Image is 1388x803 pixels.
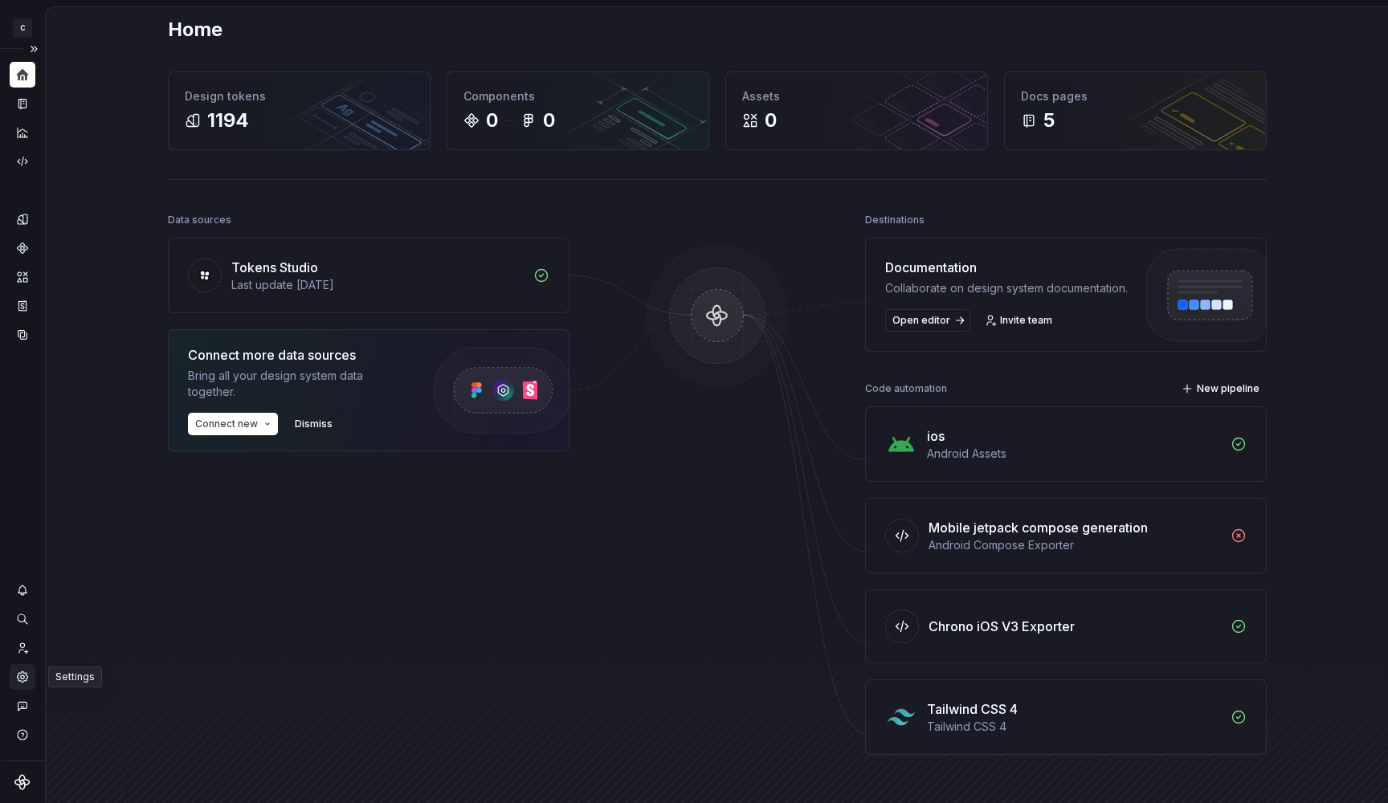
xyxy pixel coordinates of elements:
a: Docs pages5 [1004,71,1267,150]
div: Android Assets [927,446,1221,462]
div: 1194 [207,108,249,133]
a: Components [10,235,35,261]
div: Assets [742,88,971,104]
span: Connect new [195,418,258,430]
a: Design tokens1194 [168,71,431,150]
a: Storybook stories [10,293,35,319]
div: Chrono iOS V3 Exporter [929,617,1075,636]
div: 5 [1043,108,1055,133]
a: Invite team [980,309,1059,332]
div: 0 [765,108,777,133]
span: Dismiss [295,418,333,430]
div: C [13,18,32,38]
button: Dismiss [288,413,340,435]
svg: Supernova Logo [14,774,31,790]
a: Home [10,62,35,88]
a: Data sources [10,322,35,348]
div: Tokens Studio [231,258,318,277]
div: Code automation [865,377,947,400]
a: Design tokens [10,206,35,232]
button: Connect new [188,413,278,435]
button: C [3,10,42,45]
a: Components00 [447,71,709,150]
span: Invite team [1000,314,1052,327]
button: Expand sidebar [22,38,45,60]
div: Data sources [168,209,231,231]
h2: Home [168,17,222,43]
div: Connect more data sources [188,345,405,365]
a: Open editor [885,309,970,332]
div: Docs pages [1021,88,1250,104]
div: 0 [543,108,555,133]
div: Destinations [865,209,925,231]
div: Mobile jetpack compose generation [929,518,1148,537]
a: Analytics [10,120,35,145]
button: New pipeline [1177,377,1267,400]
a: Settings [10,664,35,690]
div: 0 [486,108,498,133]
div: Last update [DATE] [231,277,524,293]
span: Open editor [892,314,950,327]
div: Collaborate on design system documentation. [885,280,1128,296]
a: Documentation [10,91,35,116]
button: Notifications [10,577,35,603]
div: Components [463,88,692,104]
div: Documentation [885,258,1128,277]
a: Code automation [10,149,35,174]
div: Tailwind CSS 4 [927,719,1221,735]
div: Design tokens [185,88,414,104]
button: Contact support [10,693,35,719]
a: Assets0 [725,71,988,150]
div: ios [927,426,945,446]
div: Tailwind CSS 4 [927,699,1018,719]
span: New pipeline [1197,382,1259,395]
a: Tokens StudioLast update [DATE] [168,238,569,313]
div: Bring all your design system data together. [188,368,405,400]
div: Settings [48,666,102,687]
button: Search ⌘K [10,606,35,632]
div: Android Compose Exporter [929,537,1221,553]
a: Assets [10,264,35,290]
a: Invite team [10,635,35,661]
